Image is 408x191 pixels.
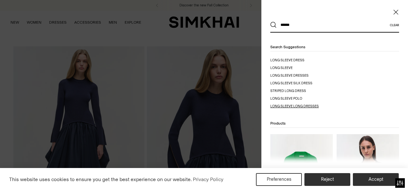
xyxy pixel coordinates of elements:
a: Privacy Policy (opens in a new tab) [192,175,224,184]
a: striped long dress [270,88,333,94]
mark: long s [270,58,283,62]
span: leeve dresses [283,73,309,78]
a: long sleeve [270,65,333,71]
mark: long s [270,104,283,108]
button: Reject [304,173,350,186]
button: Accept [353,173,399,186]
span: leeve long dresses [283,104,319,108]
a: long sleeve polo [270,96,333,101]
a: long sleeve long dresses [270,104,333,109]
span: Search suggestions [270,45,305,49]
a: long sleeve dress [270,58,333,63]
mark: long s [270,66,283,70]
span: leeve polo [283,96,302,101]
a: long sleeve dresses [270,73,333,78]
span: leeve silk dress [283,81,312,85]
span: leeve [283,66,293,70]
a: long sleeve silk dress [270,81,333,86]
span: Products [270,121,286,126]
button: Close [393,9,399,15]
span: striped long dress [270,89,306,93]
button: Preferences [256,173,302,186]
span: leeve dress [283,58,304,62]
span: This website uses cookies to ensure you get the best experience on our website. [9,176,192,182]
button: Clear [390,23,399,27]
mark: long s [270,96,283,101]
mark: long s [270,81,283,85]
input: What are you looking for? [277,18,390,32]
button: Search [270,22,277,28]
mark: long s [270,73,283,78]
